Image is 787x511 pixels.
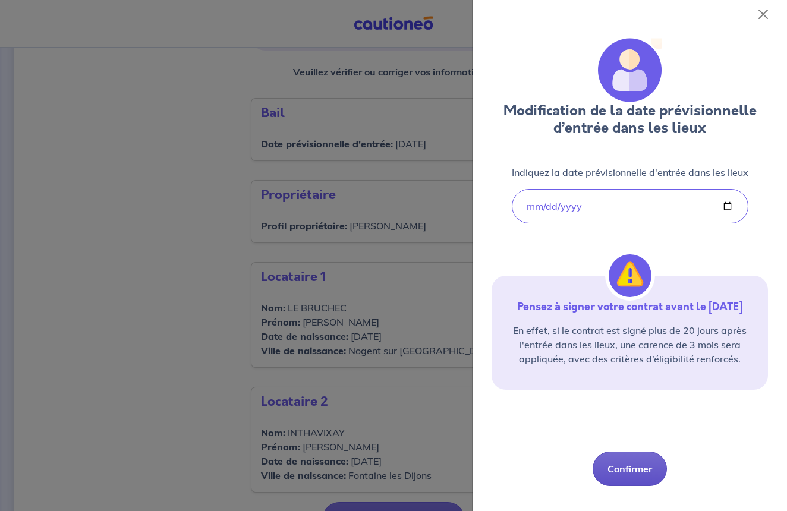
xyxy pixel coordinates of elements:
button: Close [754,5,773,24]
h4: Modification de la date prévisionnelle d’entrée dans les lieux [492,102,768,137]
img: illu_account_add.svg [598,38,662,102]
button: Confirmer [593,452,667,486]
input: lease-signed-date-placeholder [512,189,748,223]
img: illu_alert.svg [609,254,651,297]
p: Indiquez la date prévisionnelle d'entrée dans les lieux [512,165,748,179]
p: En effet, si le contrat est signé plus de 20 jours après l'entrée dans les lieux, une carence de ... [506,323,754,366]
p: Pensez à signer votre contrat avant le [DATE] [506,299,754,314]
